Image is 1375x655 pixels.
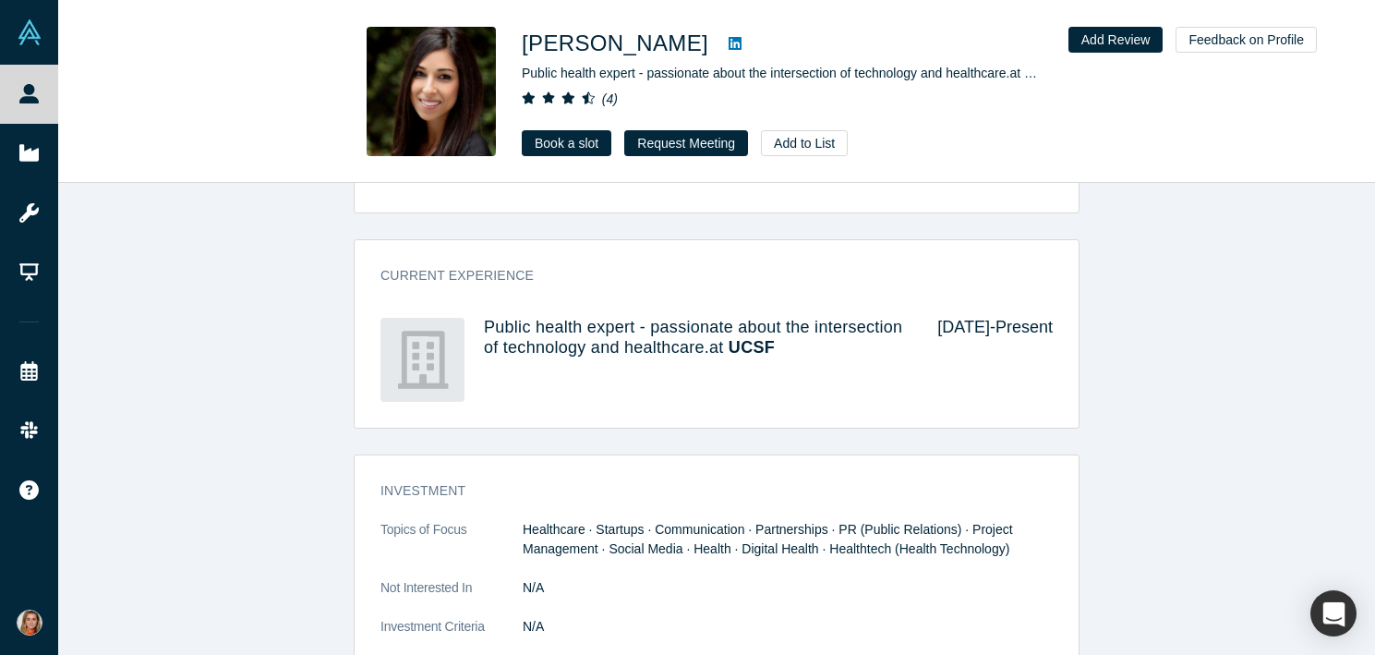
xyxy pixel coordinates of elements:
dt: Not Interested In [380,578,523,617]
a: UCSF [729,338,775,357]
span: Public health expert - passionate about the intersection of technology and healthcare. at [522,66,1059,80]
dd: N/A [523,578,1053,598]
h1: [PERSON_NAME] [522,27,708,60]
h3: Investment [380,481,1027,501]
img: UCSF's Logo [380,318,464,402]
button: Feedback on Profile [1176,27,1317,53]
dt: Topics of Focus [380,520,523,578]
h3: Current Experience [380,266,1027,285]
i: ( 4 ) [602,91,618,106]
button: Add Review [1068,27,1164,53]
h4: Public health expert - passionate about the intersection of technology and healthcare. at [484,318,911,358]
button: Add to List [761,130,848,156]
img: Roxana Said's Profile Image [367,27,496,156]
button: Request Meeting [624,130,748,156]
a: Book a slot [522,130,611,156]
img: Gulin Yilmaz's Account [17,610,42,636]
div: [DATE] - Present [911,318,1053,402]
span: Healthcare · Startups · Communication · Partnerships · PR (Public Relations) · Project Management... [523,522,1013,556]
img: Alchemist Vault Logo [17,19,42,45]
dd: N/A [523,617,1053,637]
